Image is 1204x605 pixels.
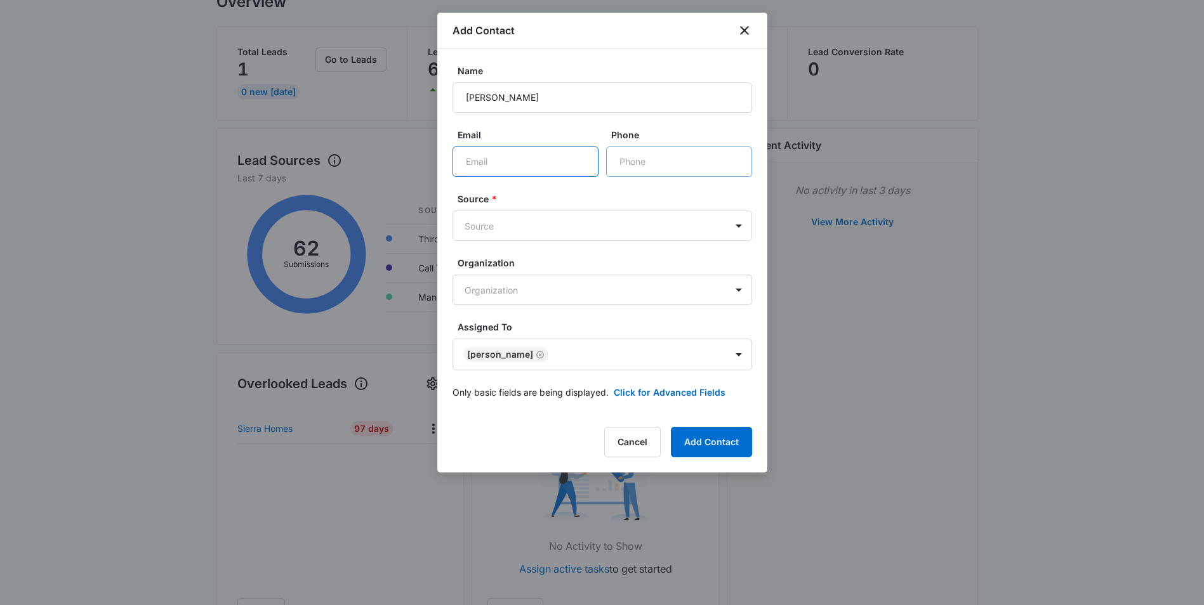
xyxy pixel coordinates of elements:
[611,128,757,141] label: Phone
[453,386,609,399] p: Only basic fields are being displayed.
[458,192,757,205] label: Source
[737,23,752,38] button: close
[671,427,752,457] button: Add Contact
[604,427,661,457] button: Cancel
[453,146,599,177] input: Email
[458,128,604,141] label: Email
[453,23,515,38] h1: Add Contact
[453,82,752,113] input: Name
[458,256,757,270] label: Organization
[458,320,757,334] label: Assigned To
[467,350,533,359] div: [PERSON_NAME]
[533,350,545,359] div: Remove Brett Turner
[614,386,725,399] button: Click for Advanced Fields
[458,64,757,77] label: Name
[606,146,752,177] input: Phone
